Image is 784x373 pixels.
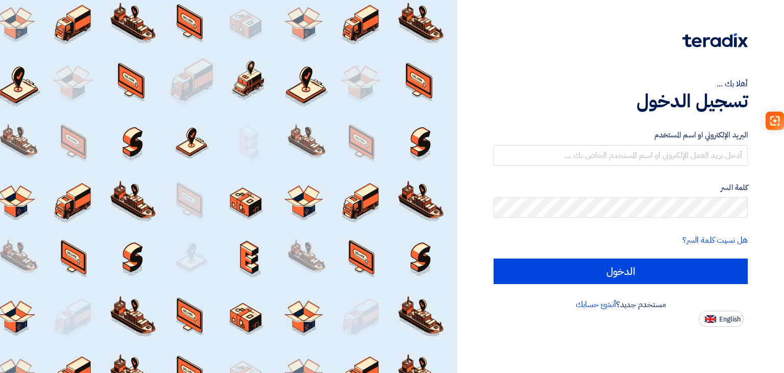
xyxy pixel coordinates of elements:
[494,298,748,311] div: مستخدم جديد؟
[682,234,748,246] a: هل نسيت كلمة السر؟
[494,129,748,141] label: البريد الإلكتروني او اسم المستخدم
[719,316,741,323] span: English
[699,311,744,327] button: English
[705,315,716,323] img: en-US.png
[576,298,616,311] a: أنشئ حسابك
[494,78,748,90] div: أهلا بك ...
[494,145,748,166] input: أدخل بريد العمل الإلكتروني او اسم المستخدم الخاص بك ...
[494,259,748,284] input: الدخول
[682,33,748,48] img: Teradix logo
[494,90,748,112] h1: تسجيل الدخول
[494,182,748,194] label: كلمة السر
